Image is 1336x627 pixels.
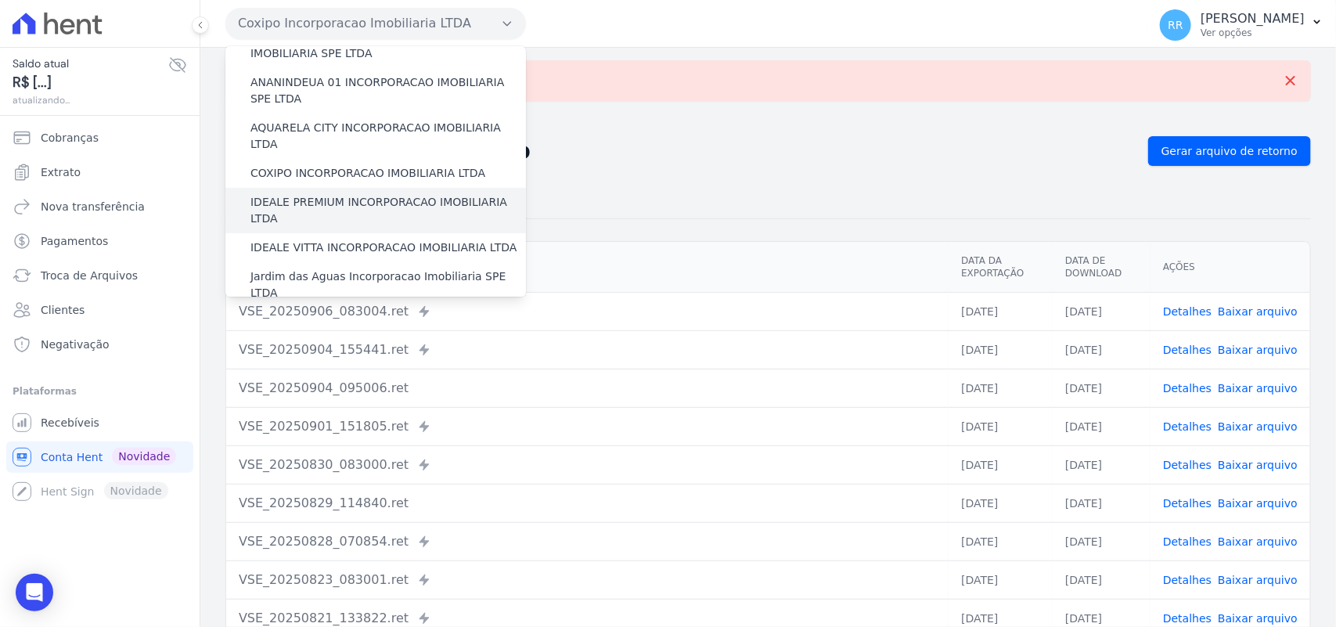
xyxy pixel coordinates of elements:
[13,122,187,507] nav: Sidebar
[1053,407,1151,445] td: [DATE]
[1163,497,1212,510] a: Detalhes
[13,56,168,72] span: Saldo atual
[1201,11,1305,27] p: [PERSON_NAME]
[225,8,526,39] button: Coxipo Incorporacao Imobiliaria LTDA
[41,268,138,283] span: Troca de Arquivos
[1053,484,1151,522] td: [DATE]
[6,294,193,326] a: Clientes
[6,157,193,188] a: Extrato
[1218,305,1298,318] a: Baixar arquivo
[949,560,1053,599] td: [DATE]
[250,268,526,301] label: Jardim das Aguas Incorporacao Imobiliaria SPE LTDA
[1147,3,1336,47] button: RR [PERSON_NAME] Ver opções
[41,302,85,318] span: Clientes
[1218,497,1298,510] a: Baixar arquivo
[949,292,1053,330] td: [DATE]
[41,415,99,431] span: Recebíveis
[1053,522,1151,560] td: [DATE]
[41,233,108,249] span: Pagamentos
[1053,560,1151,599] td: [DATE]
[1053,242,1151,293] th: Data de Download
[1148,136,1311,166] a: Gerar arquivo de retorno
[41,130,99,146] span: Cobranças
[6,407,193,438] a: Recebíveis
[1161,143,1298,159] span: Gerar arquivo de retorno
[112,448,176,465] span: Novidade
[1218,344,1298,356] a: Baixar arquivo
[225,140,1136,162] h2: Exportações de Retorno
[1218,459,1298,471] a: Baixar arquivo
[1163,420,1212,433] a: Detalhes
[1163,344,1212,356] a: Detalhes
[6,260,193,291] a: Troca de Arquivos
[41,199,145,214] span: Nova transferência
[225,114,1311,130] nav: Breadcrumb
[1163,382,1212,395] a: Detalhes
[1053,330,1151,369] td: [DATE]
[6,122,193,153] a: Cobranças
[239,341,936,359] div: VSE_20250904_155441.ret
[949,407,1053,445] td: [DATE]
[1163,305,1212,318] a: Detalhes
[239,494,936,513] div: VSE_20250829_114840.ret
[1163,535,1212,548] a: Detalhes
[239,379,936,398] div: VSE_20250904_095006.ret
[949,369,1053,407] td: [DATE]
[949,522,1053,560] td: [DATE]
[41,449,103,465] span: Conta Hent
[6,441,193,473] a: Conta Hent Novidade
[1218,382,1298,395] a: Baixar arquivo
[13,72,168,93] span: R$ [...]
[1163,574,1212,586] a: Detalhes
[41,164,81,180] span: Extrato
[1163,459,1212,471] a: Detalhes
[6,329,193,360] a: Negativação
[250,165,485,182] label: COXIPO INCORPORACAO IMOBILIARIA LTDA
[949,330,1053,369] td: [DATE]
[1053,445,1151,484] td: [DATE]
[1151,242,1310,293] th: Ações
[250,240,517,256] label: IDEALE VITTA INCORPORACAO IMOBILIARIA LTDA
[1218,420,1298,433] a: Baixar arquivo
[239,571,936,589] div: VSE_20250823_083001.ret
[1053,292,1151,330] td: [DATE]
[239,532,936,551] div: VSE_20250828_070854.ret
[949,484,1053,522] td: [DATE]
[250,120,526,153] label: AQUARELA CITY INCORPORACAO IMOBILIARIA LTDA
[949,445,1053,484] td: [DATE]
[1053,369,1151,407] td: [DATE]
[41,337,110,352] span: Negativação
[239,456,936,474] div: VSE_20250830_083000.ret
[13,93,168,107] span: atualizando...
[250,74,526,107] label: ANANINDEUA 01 INCORPORACAO IMOBILIARIA SPE LTDA
[226,242,949,293] th: Arquivo
[239,417,936,436] div: VSE_20250901_151805.ret
[16,574,53,611] div: Open Intercom Messenger
[6,225,193,257] a: Pagamentos
[1163,612,1212,625] a: Detalhes
[1168,20,1183,31] span: RR
[6,191,193,222] a: Nova transferência
[13,382,187,401] div: Plataformas
[250,194,526,227] label: IDEALE PREMIUM INCORPORACAO IMOBILIARIA LTDA
[1218,574,1298,586] a: Baixar arquivo
[1218,612,1298,625] a: Baixar arquivo
[949,242,1053,293] th: Data da Exportação
[239,302,936,321] div: VSE_20250906_083004.ret
[1218,535,1298,548] a: Baixar arquivo
[1201,27,1305,39] p: Ver opções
